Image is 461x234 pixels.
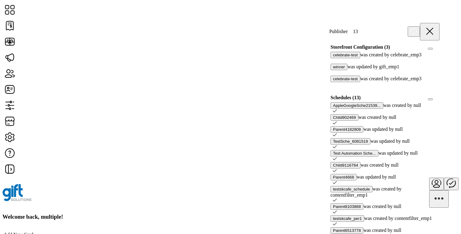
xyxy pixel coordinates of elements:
button: Parent6513778 [331,227,363,234]
div: was created by null [331,227,440,234]
span: Schedules (13) [331,95,361,100]
button: Schedules (13) [428,98,433,100]
div: was created by null [331,114,440,121]
div: was created by null [331,102,440,109]
h3: Welcome back, multiple! [2,213,459,220]
img: logo [2,184,32,201]
div: was updated by null [331,138,440,145]
button: Storefront Configuration (3) [428,48,433,50]
span: Publisher [329,29,361,34]
button: AppleGoogleSche21539... [331,102,383,109]
button: Child902469 [331,114,358,121]
div: was updated by gift_emp1 [331,64,440,70]
button: testskcafe_per1 [331,215,364,222]
button: celebrate-test [331,52,360,58]
div: was created by null [331,203,440,210]
span: 13 [349,28,361,35]
button: Parent8103868 [331,203,363,210]
button: Child9116764 [331,162,361,168]
div: was updated by null [331,126,440,133]
button: Publisher Panel [444,178,459,190]
button: TestSche_6081519 [331,138,370,145]
button: testskcafe_schedule [331,186,372,192]
button: celebrate-test [331,76,360,82]
div: was updated by null [331,150,440,157]
div: was updated by null [331,174,440,180]
div: was created by contentfilter_emp1 [331,186,440,198]
button: Test Automation Sche... [331,150,378,157]
div: was created by null [331,162,440,168]
div: was created by celebrate_emp3 [331,76,440,82]
div: was created by contentfilter_emp1 [331,215,440,222]
div: was created by celebrate_emp3 [331,52,440,58]
span: Storefront Configuration (3) [331,45,390,50]
button: Parent4182808 [331,126,363,133]
button: winner [331,64,347,70]
button: Parent4668 [331,174,357,180]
